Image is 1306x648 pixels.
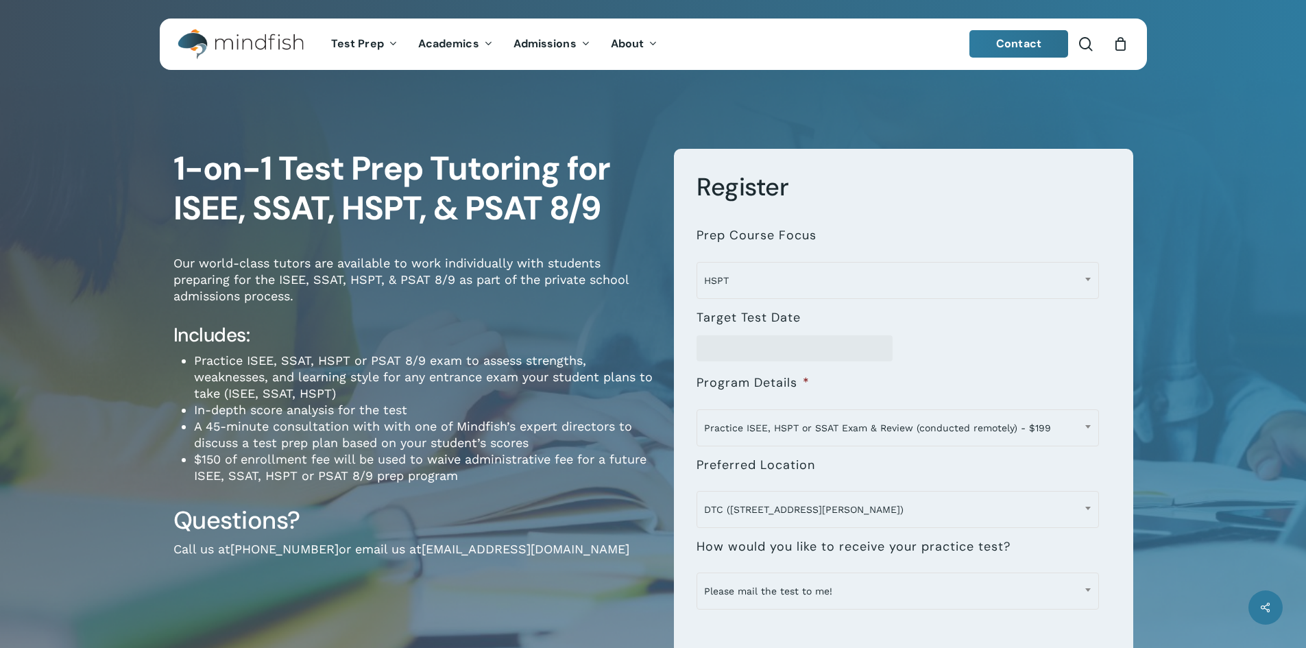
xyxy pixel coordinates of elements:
[969,30,1068,58] a: Contact
[418,36,479,51] span: Academics
[331,36,384,51] span: Test Prep
[697,491,1099,528] span: DTC (7950 E. Prentice Ave.)
[160,19,1147,70] header: Main Menu
[601,38,668,50] a: About
[173,149,653,228] h1: 1-on-1 Test Prep Tutoring for ISEE, SSAT, HSPT, & PSAT 8/9
[697,539,1011,555] label: How would you like to receive your practice test?
[173,505,653,536] h3: Questions?
[996,36,1041,51] span: Contact
[697,409,1099,446] span: Practice ISEE, HSPT or SSAT Exam & Review (conducted remotely) - $199
[697,171,1110,203] h3: Register
[173,541,653,576] p: Call us at or email us at
[230,542,339,556] a: [PHONE_NUMBER]
[173,323,653,348] h4: Includes:
[408,38,503,50] a: Academics
[995,547,1287,629] iframe: Chatbot
[194,402,653,418] li: In-depth score analysis for the test
[173,255,653,323] p: Our world-class tutors are available to work individually with students preparing for the ISEE, S...
[697,228,817,243] label: Prep Course Focus
[697,577,1098,605] span: Please mail the test to me!
[697,457,815,473] label: Preferred Location
[321,38,408,50] a: Test Prep
[697,262,1099,299] span: HSPT
[697,266,1098,295] span: HSPT
[194,418,653,451] li: A 45-minute consultation with with one of Mindfish’s expert directors to discuss a test prep plan...
[194,451,653,484] li: $150 of enrollment fee will be used to waive administrative fee for a future ISEE, SSAT, HSPT or ...
[697,573,1099,610] span: Please mail the test to me!
[1113,36,1128,51] a: Cart
[697,413,1098,442] span: Practice ISEE, HSPT or SSAT Exam & Review (conducted remotely) - $199
[503,38,601,50] a: Admissions
[697,495,1098,524] span: DTC (7950 E. Prentice Ave.)
[611,36,644,51] span: About
[321,19,668,70] nav: Main Menu
[697,375,810,391] label: Program Details
[422,542,629,556] a: [EMAIL_ADDRESS][DOMAIN_NAME]
[194,352,653,402] li: Practice ISEE, SSAT, HSPT or PSAT 8/9 exam to assess strengths, weaknesses, and learning style fo...
[513,36,577,51] span: Admissions
[697,310,801,326] label: Target Test Date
